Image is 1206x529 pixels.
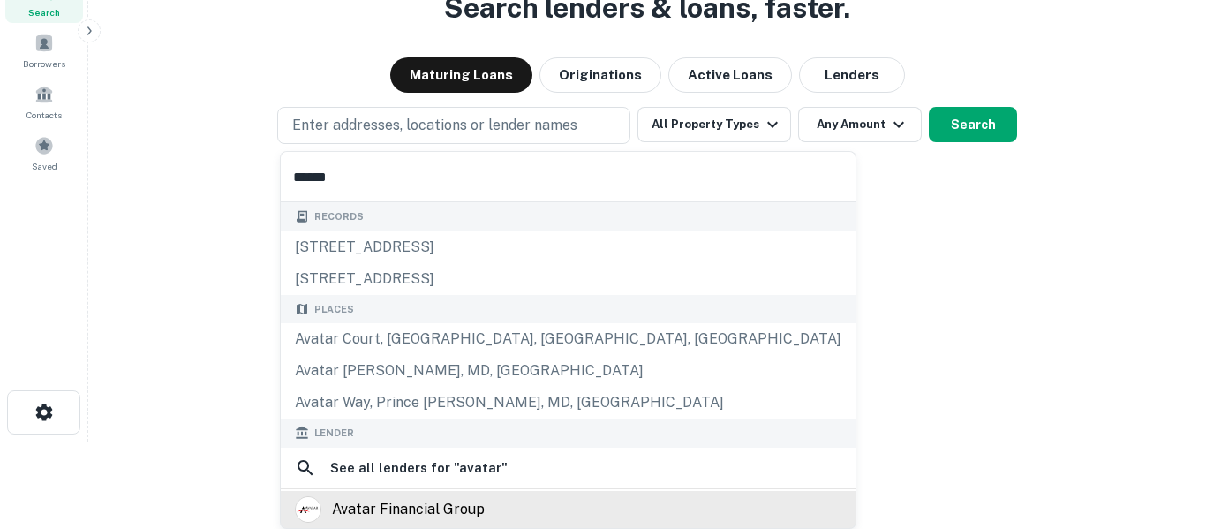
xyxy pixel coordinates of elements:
[277,107,630,144] button: Enter addresses, locations or lender names
[929,107,1017,142] button: Search
[281,387,856,419] div: Avatar Way, Prince [PERSON_NAME], MD, [GEOGRAPHIC_DATA]
[32,159,57,173] span: Saved
[539,57,661,93] button: Originations
[330,457,508,479] h6: See all lenders for " avatar "
[292,115,577,136] p: Enter addresses, locations or lender names
[23,57,65,71] span: Borrowers
[798,107,922,142] button: Any Amount
[28,5,60,19] span: Search
[1118,388,1206,472] iframe: Chat Widget
[5,78,83,125] a: Contacts
[281,491,856,528] a: avatar financial group
[281,355,856,387] div: Avatar [PERSON_NAME], MD, [GEOGRAPHIC_DATA]
[637,107,791,142] button: All Property Types
[332,496,485,523] div: avatar financial group
[799,57,905,93] button: Lenders
[281,231,856,263] div: [STREET_ADDRESS]
[296,497,320,522] img: picture
[668,57,792,93] button: Active Loans
[281,323,856,355] div: Avatar Court, [GEOGRAPHIC_DATA], [GEOGRAPHIC_DATA], [GEOGRAPHIC_DATA]
[314,209,364,224] span: Records
[314,302,354,317] span: Places
[5,26,83,74] a: Borrowers
[281,263,856,295] div: [STREET_ADDRESS]
[26,108,62,122] span: Contacts
[390,57,532,93] button: Maturing Loans
[5,129,83,177] a: Saved
[314,426,354,441] span: Lender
